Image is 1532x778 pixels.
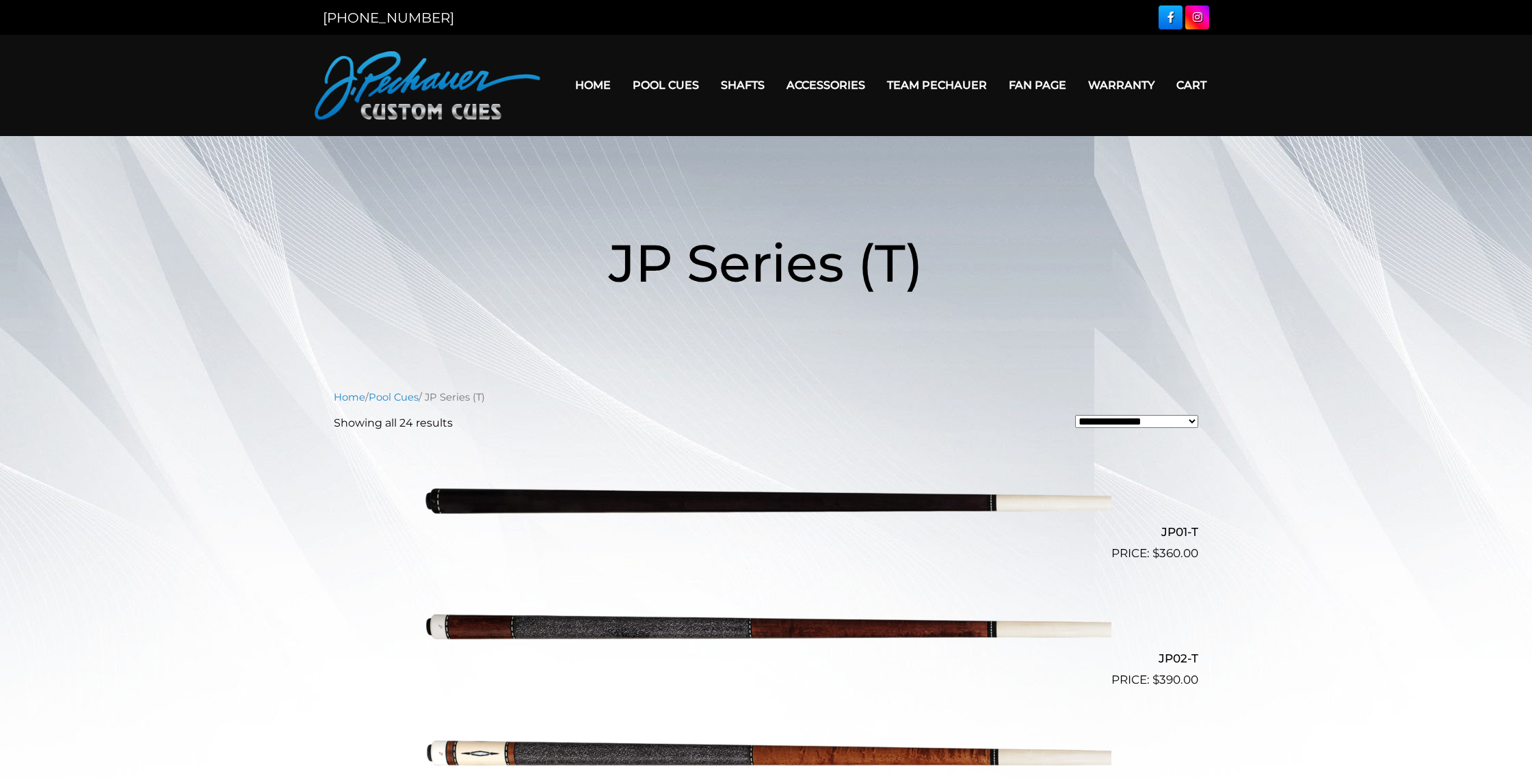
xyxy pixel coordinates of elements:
span: JP Series (T) [609,231,923,295]
img: JP01-T [421,442,1111,557]
nav: Breadcrumb [334,390,1198,405]
a: Warranty [1077,68,1165,103]
select: Shop order [1075,415,1198,428]
a: Home [334,391,365,403]
a: Fan Page [998,68,1077,103]
img: Pechauer Custom Cues [315,51,540,120]
a: Home [564,68,622,103]
a: JP01-T $360.00 [334,442,1198,563]
a: [PHONE_NUMBER] [323,10,454,26]
span: $ [1152,673,1159,686]
a: Pool Cues [622,68,710,103]
a: JP02-T $390.00 [334,568,1198,688]
h2: JP02-T [334,645,1198,671]
bdi: 390.00 [1152,673,1198,686]
p: Showing all 24 results [334,415,453,431]
a: Accessories [776,68,876,103]
span: $ [1152,546,1159,560]
a: Team Pechauer [876,68,998,103]
h2: JP01-T [334,520,1198,545]
bdi: 360.00 [1152,546,1198,560]
a: Shafts [710,68,776,103]
img: JP02-T [421,568,1111,683]
a: Pool Cues [369,391,419,403]
a: Cart [1165,68,1217,103]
